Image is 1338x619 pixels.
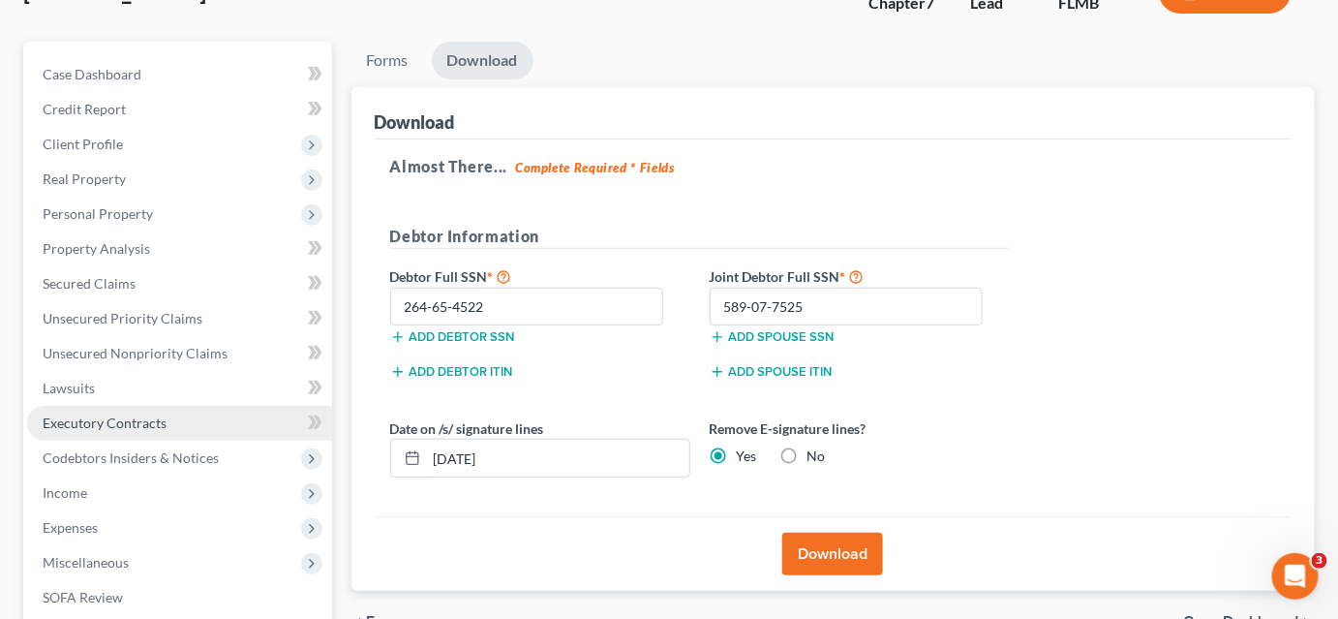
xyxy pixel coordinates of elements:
[27,371,332,406] a: Lawsuits
[700,264,1019,288] label: Joint Debtor Full SSN
[710,288,984,326] input: XXX-XX-XXXX
[43,345,228,361] span: Unsecured Nonpriority Claims
[43,310,202,326] span: Unsecured Priority Claims
[43,519,98,536] span: Expenses
[27,580,332,615] a: SOFA Review
[432,42,533,79] a: Download
[43,484,87,501] span: Income
[375,110,455,134] div: Download
[710,364,833,380] button: Add spouse ITIN
[710,418,1010,439] label: Remove E-signature lines?
[737,447,757,466] label: Yes
[380,264,700,288] label: Debtor Full SSN
[390,288,664,326] input: XXX-XX-XXXX
[43,240,150,257] span: Property Analysis
[43,589,123,605] span: SOFA Review
[1312,553,1327,569] span: 3
[515,160,675,175] strong: Complete Required * Fields
[390,155,1277,178] h5: Almost There...
[43,170,126,187] span: Real Property
[43,136,123,152] span: Client Profile
[710,329,835,345] button: Add spouse SSN
[390,418,544,439] label: Date on /s/ signature lines
[43,275,136,292] span: Secured Claims
[27,92,332,127] a: Credit Report
[43,554,129,571] span: Miscellaneous
[351,42,424,79] a: Forms
[27,57,332,92] a: Case Dashboard
[27,301,332,336] a: Unsecured Priority Claims
[390,329,515,345] button: Add debtor SSN
[27,336,332,371] a: Unsecured Nonpriority Claims
[807,447,826,466] label: No
[43,66,141,82] span: Case Dashboard
[1272,553,1319,600] iframe: Intercom live chat
[390,225,1010,249] h5: Debtor Information
[27,232,332,266] a: Property Analysis
[782,533,883,575] button: Download
[27,406,332,441] a: Executory Contracts
[43,449,219,466] span: Codebtors Insiders & Notices
[43,101,126,117] span: Credit Report
[390,364,513,380] button: Add debtor ITIN
[427,440,689,477] input: MM/DD/YYYY
[43,380,95,396] span: Lawsuits
[43,415,167,431] span: Executory Contracts
[27,266,332,301] a: Secured Claims
[43,205,153,222] span: Personal Property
